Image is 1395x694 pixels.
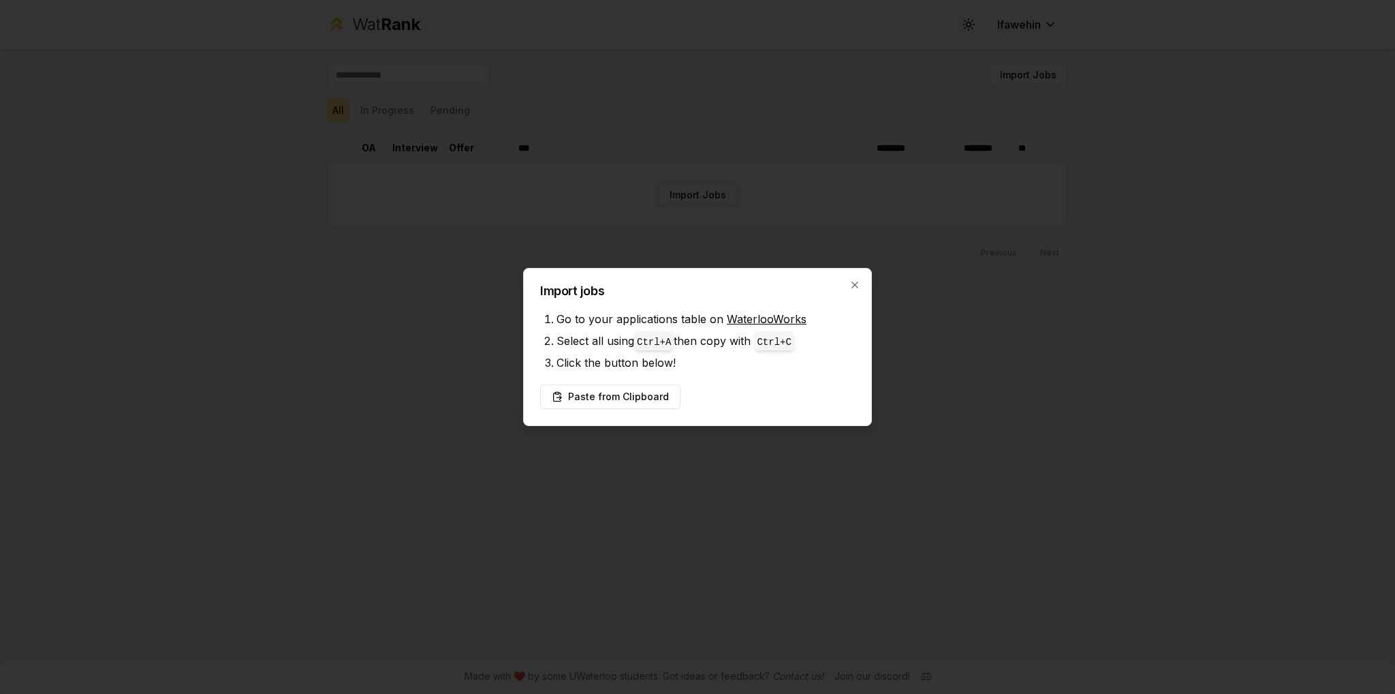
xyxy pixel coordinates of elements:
a: WaterlooWorks [727,312,806,326]
button: Paste from Clipboard [540,384,680,409]
li: Select all using then copy with [557,330,855,352]
code: Ctrl+ A [637,337,671,348]
h2: Import jobs [540,285,855,297]
li: Go to your applications table on [557,308,855,330]
code: Ctrl+ C [757,337,791,348]
li: Click the button below! [557,352,855,374]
